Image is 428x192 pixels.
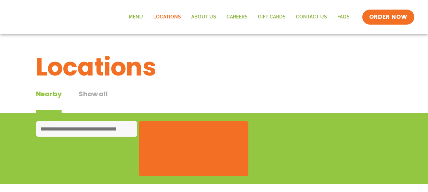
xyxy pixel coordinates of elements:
a: GIFT CARDS [253,9,291,25]
img: svg%3E [254,123,281,174]
nav: Menu [124,9,355,25]
a: Contact Us [291,9,332,25]
img: svg%3E [142,145,245,152]
h1: Locations [36,49,392,85]
div: Nearby [36,89,62,113]
a: Careers [221,9,253,25]
a: ORDER NOW [362,10,414,25]
a: Menu [124,9,148,25]
a: FAQs [332,9,355,25]
button: Show all [79,89,107,113]
img: new-SAG-logo-768×292 [14,3,116,31]
a: Locations [148,9,186,25]
div: Tabbed content [36,89,125,113]
a: About Us [186,9,221,25]
span: ORDER NOW [369,13,407,21]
